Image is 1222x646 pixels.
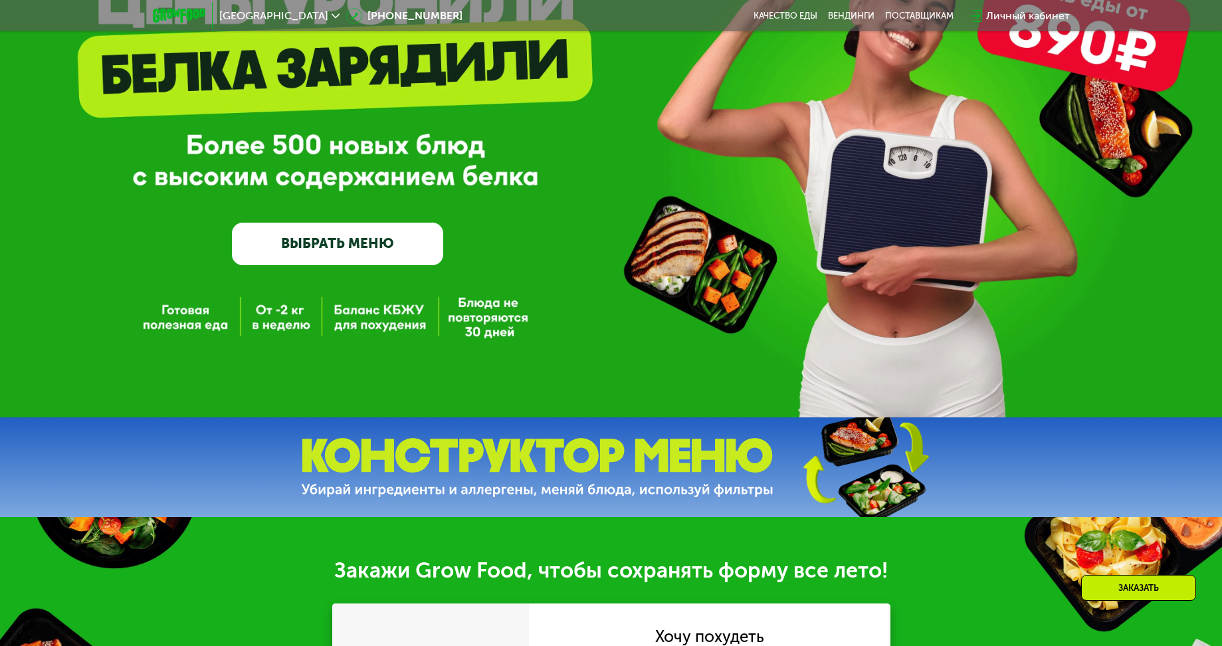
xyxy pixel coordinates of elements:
span: [GEOGRAPHIC_DATA] [219,11,328,21]
a: [PHONE_NUMBER] [346,8,462,24]
div: Заказать [1081,575,1196,601]
div: Хочу похудеть [655,629,764,644]
div: поставщикам [885,11,954,21]
a: Качество еды [754,11,817,21]
a: Вендинги [828,11,874,21]
a: ВЫБРАТЬ МЕНЮ [232,223,443,265]
div: Личный кабинет [986,8,1070,24]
